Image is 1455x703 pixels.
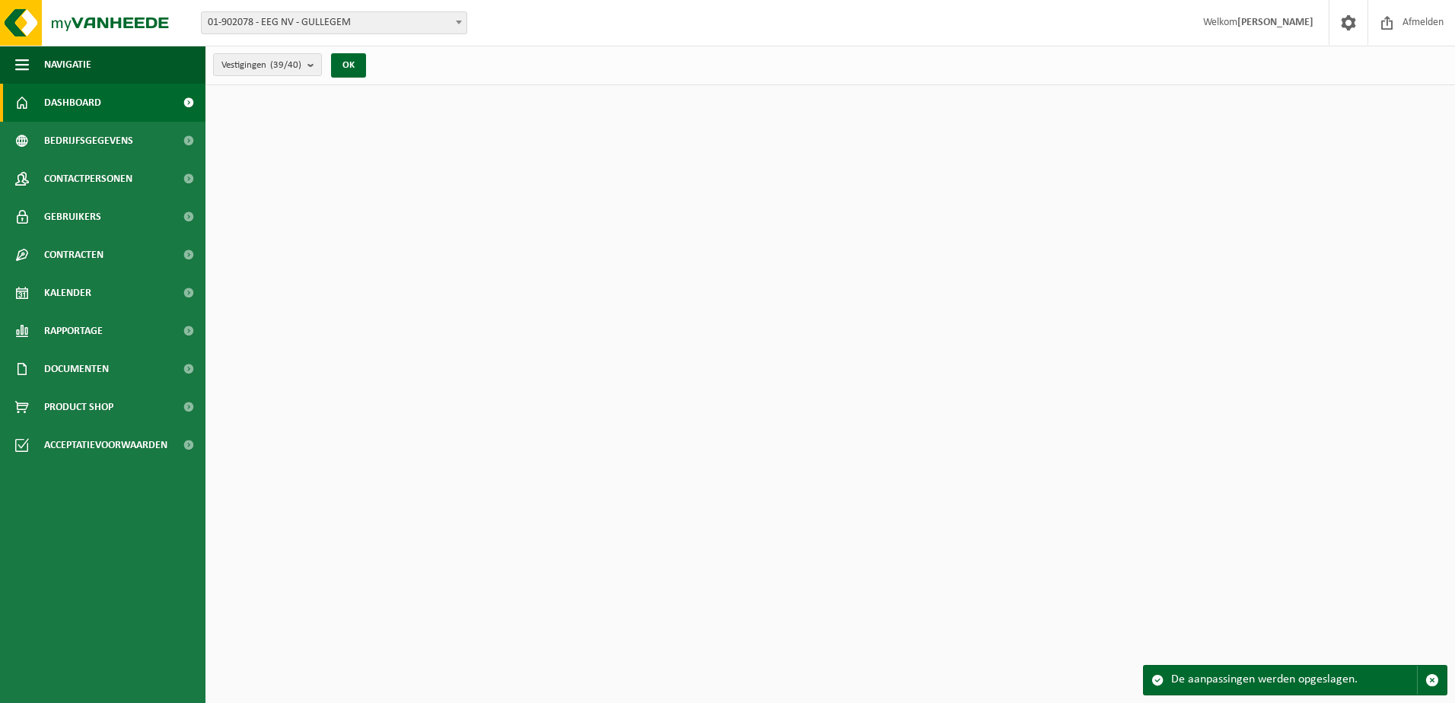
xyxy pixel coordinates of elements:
span: Bedrijfsgegevens [44,122,133,160]
span: Contactpersonen [44,160,132,198]
div: De aanpassingen werden opgeslagen. [1171,666,1417,695]
button: Vestigingen(39/40) [213,53,322,76]
span: Acceptatievoorwaarden [44,426,167,464]
count: (39/40) [270,60,301,70]
span: Kalender [44,274,91,312]
span: Documenten [44,350,109,388]
span: Gebruikers [44,198,101,236]
button: OK [331,53,366,78]
span: Product Shop [44,388,113,426]
span: 01-902078 - EEG NV - GULLEGEM [202,12,466,33]
span: Rapportage [44,312,103,350]
strong: [PERSON_NAME] [1237,17,1313,28]
span: Vestigingen [221,54,301,77]
span: Dashboard [44,84,101,122]
span: 01-902078 - EEG NV - GULLEGEM [201,11,467,34]
span: Contracten [44,236,103,274]
span: Navigatie [44,46,91,84]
